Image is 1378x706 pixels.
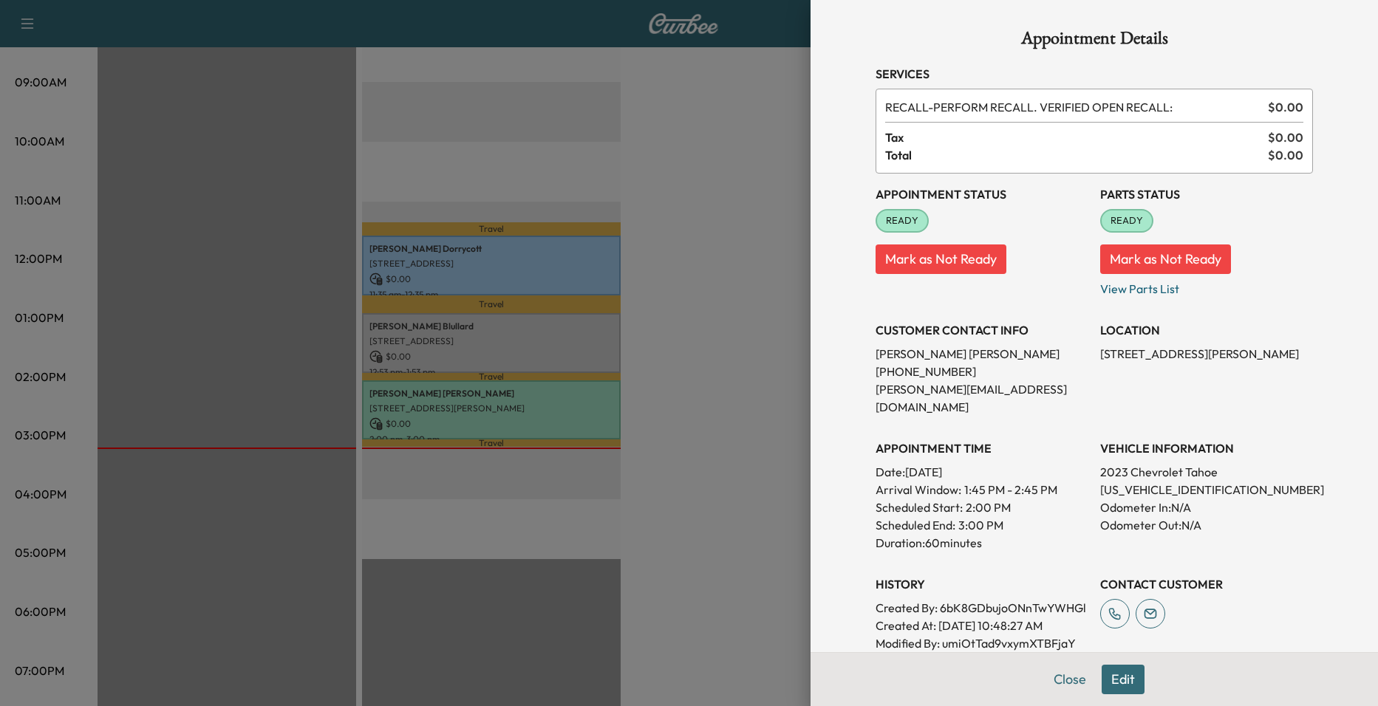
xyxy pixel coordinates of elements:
[885,146,1268,164] span: Total
[1100,439,1313,457] h3: VEHICLE INFORMATION
[876,634,1088,652] p: Modified By : umiOtTad9vxymXTBFjaY
[958,516,1003,534] p: 3:00 PM
[1268,98,1303,116] span: $ 0.00
[876,439,1088,457] h3: APPOINTMENT TIME
[1100,498,1313,516] p: Odometer In: N/A
[1100,345,1313,363] p: [STREET_ADDRESS][PERSON_NAME]
[1100,274,1313,298] p: View Parts List
[876,345,1088,363] p: [PERSON_NAME] [PERSON_NAME]
[876,380,1088,416] p: [PERSON_NAME][EMAIL_ADDRESS][DOMAIN_NAME]
[876,185,1088,203] h3: Appointment Status
[1102,665,1145,694] button: Edit
[1100,516,1313,534] p: Odometer Out: N/A
[1102,213,1152,228] span: READY
[876,481,1088,498] p: Arrival Window:
[876,65,1313,83] h3: Services
[876,463,1088,481] p: Date: [DATE]
[1100,481,1313,498] p: [US_VEHICLE_IDENTIFICATION_NUMBER]
[876,498,963,516] p: Scheduled Start:
[885,98,1262,116] span: PERFORM RECALL. VERIFIED OPEN RECALL:
[876,321,1088,339] h3: CUSTOMER CONTACT INFO
[966,498,1011,516] p: 2:00 PM
[1100,185,1313,203] h3: Parts Status
[1100,575,1313,593] h3: CONTACT CUSTOMER
[876,599,1088,617] p: Created By : 6bK8GDbujoONnTwYWHGl
[1100,244,1231,274] button: Mark as Not Ready
[876,363,1088,380] p: [PHONE_NUMBER]
[876,534,1088,552] p: Duration: 60 minutes
[876,30,1313,53] h1: Appointment Details
[876,617,1088,634] p: Created At : [DATE] 10:48:27 AM
[876,244,1006,274] button: Mark as Not Ready
[885,128,1268,146] span: Tax
[877,213,927,228] span: READY
[1100,321,1313,339] h3: LOCATION
[1268,128,1303,146] span: $ 0.00
[964,481,1057,498] span: 1:45 PM - 2:45 PM
[876,575,1088,593] h3: History
[1100,463,1313,481] p: 2023 Chevrolet Tahoe
[1044,665,1096,694] button: Close
[876,516,955,534] p: Scheduled End:
[1268,146,1303,164] span: $ 0.00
